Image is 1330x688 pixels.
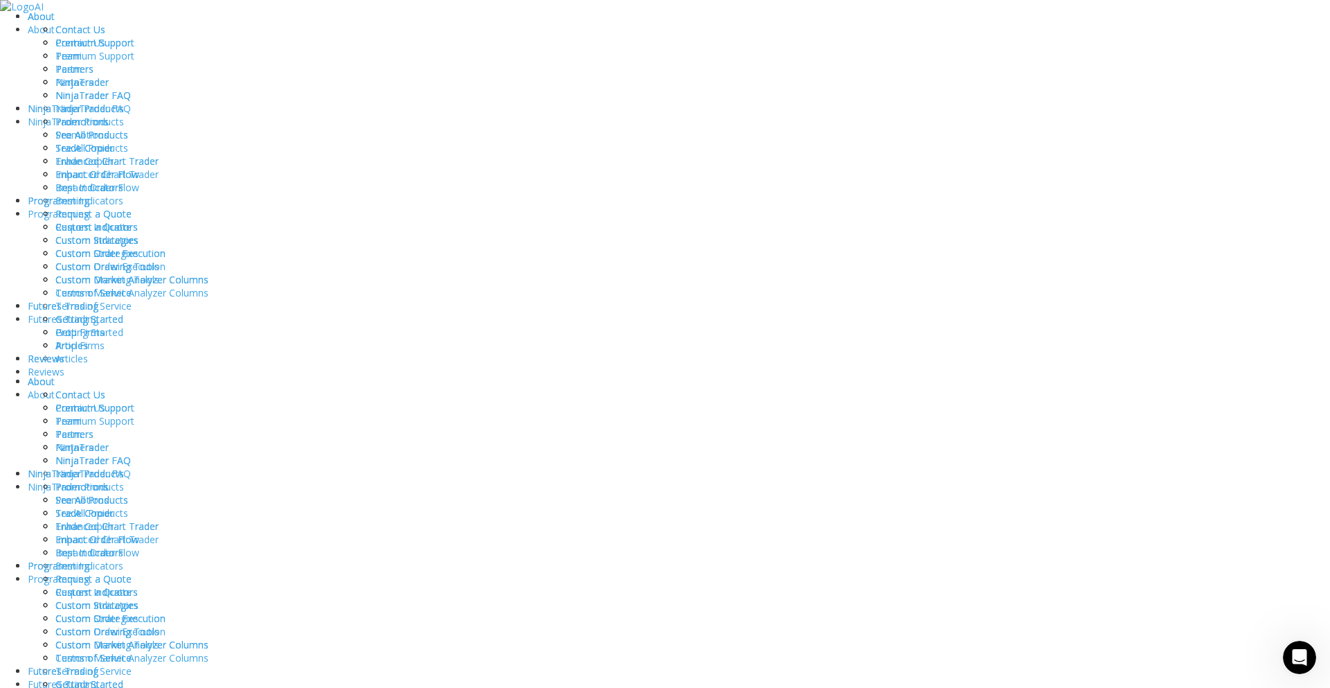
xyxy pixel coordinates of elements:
a: Custom Indicators [55,220,138,233]
a: Terms of Service [55,651,132,664]
a: Custom Drawing Tools [55,625,159,638]
a: Impact Order Flow [55,533,139,546]
a: Request a Quote [55,207,132,220]
a: Team [55,414,82,427]
a: Getting Started [55,312,123,326]
iframe: Intercom live chat [1283,641,1316,674]
a: NinjaTrader Products [28,102,124,115]
a: Promotions [55,480,109,493]
a: Futures Trading [28,299,98,312]
a: NinjaTrader [55,441,109,454]
ul: Futures Trading [28,312,1320,352]
a: Futures Trading [28,664,98,678]
a: Enhanced Chart Trader [55,520,159,533]
a: Partners [55,427,94,441]
ul: Programming [28,572,1320,664]
a: See All Products [55,493,128,506]
a: Best Indicators [55,181,123,194]
a: Contact Us [55,388,105,401]
a: About [28,375,55,388]
a: NinjaTrader Products [28,467,124,480]
a: NinjaTrader FAQ [55,454,131,467]
a: Custom Order Execution [55,612,166,625]
a: Promotions [55,115,109,128]
a: Prop Firms [55,326,105,339]
a: Team [55,49,82,62]
ul: Programming [28,207,1320,299]
a: Custom Strategies [55,599,139,612]
a: Partners [55,62,94,76]
a: Programming [28,194,89,207]
a: Custom Order Execution [55,247,166,260]
a: Trade Copier [55,506,114,520]
a: Terms of Service [55,286,132,299]
a: Premium Support [55,401,134,414]
a: NinjaTrader FAQ [55,89,131,102]
a: Custom Drawing Tools [55,260,159,273]
a: Custom Market Analyzer Columns [55,273,209,286]
a: Programming [28,559,89,572]
ul: About [28,23,1320,102]
a: Custom Market Analyzer Columns [55,638,209,651]
a: Custom Indicators [55,585,138,599]
a: Impact Order Flow [55,168,139,181]
a: Contact Us [55,23,105,36]
a: Best Indicators [55,546,123,559]
a: See All Products [55,128,128,141]
a: Enhanced Chart Trader [55,155,159,168]
a: NinjaTrader [55,76,109,89]
a: Reviews [28,352,64,365]
ul: About [28,388,1320,467]
a: Articles [55,339,88,352]
a: Request a Quote [55,572,132,585]
a: Trade Copier [55,141,114,155]
a: About [28,10,55,23]
a: Custom Strategies [55,233,139,247]
ul: NinjaTrader Products [28,115,1320,194]
a: Premium Support [55,36,134,49]
ul: NinjaTrader Products [28,480,1320,559]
